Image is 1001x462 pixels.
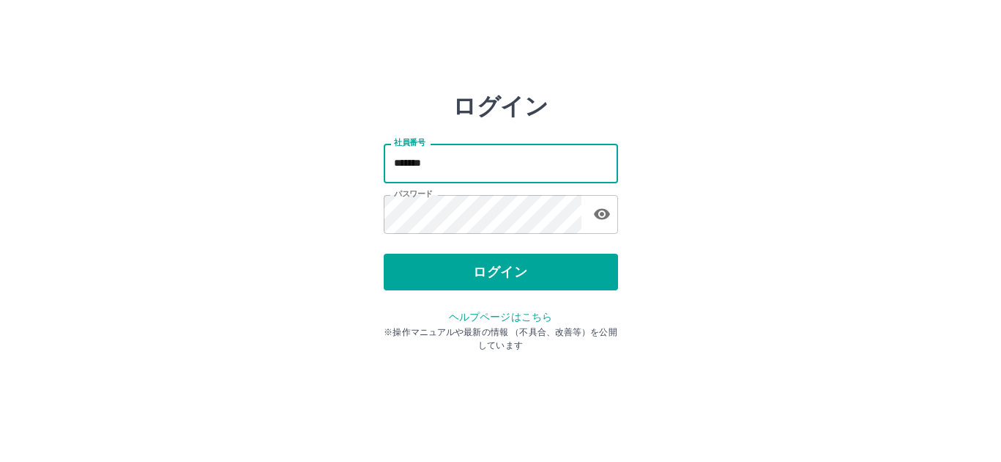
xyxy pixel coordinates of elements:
p: ※操作マニュアルや最新の情報 （不具合、改善等）を公開しています [384,326,618,352]
label: パスワード [394,188,433,199]
a: ヘルプページはこちら [449,311,552,323]
button: ログイン [384,254,618,290]
label: 社員番号 [394,137,425,148]
h2: ログイン [453,92,548,120]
